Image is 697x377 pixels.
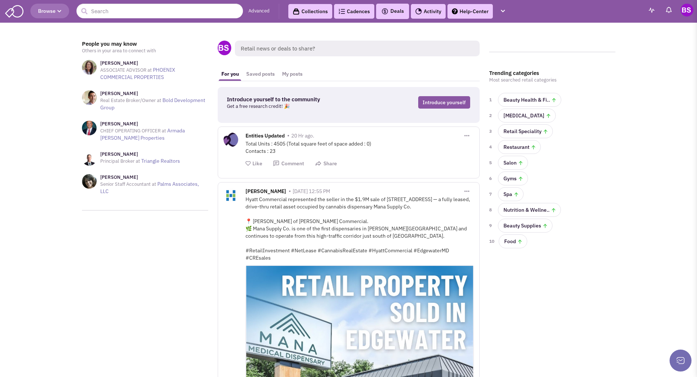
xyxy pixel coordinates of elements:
[100,181,199,195] a: Palms Associates, LLC
[252,160,262,167] span: Like
[100,127,185,141] a: Armada [PERSON_NAME] Properties
[246,140,474,155] div: Total Units : 4505 (Total square feet of space added : 0) Contacts : 23
[452,8,458,14] img: help.png
[246,188,286,196] span: [PERSON_NAME]
[5,4,23,18] img: SmartAdmin
[100,158,140,164] span: Principal Broker at
[489,70,615,76] h3: Trending categories
[100,151,180,158] h3: [PERSON_NAME]
[100,67,152,73] span: ASSOCIATE ADVISOR at
[498,140,541,154] a: Restaurant
[100,174,208,181] h3: [PERSON_NAME]
[100,97,161,103] span: Real Estate Broker/Owner at
[499,234,527,248] a: Food
[415,8,422,15] img: Activity.png
[498,203,561,217] a: Nutrition & Wellne..
[489,175,494,182] span: 6
[498,156,528,170] a: Salon
[227,103,365,110] p: Get a free research credit! 🎉
[498,109,556,122] a: [MEDICAL_DATA]
[381,8,404,14] span: Deals
[334,4,374,19] a: Cadences
[100,181,156,187] span: Senior Staff Accountant at
[498,219,552,233] a: Beauty Supplies
[273,160,304,167] button: Comment
[100,128,166,134] span: CHIEF OPERATING OFFICER at
[82,47,208,54] p: Others in your area to connect with
[381,7,389,16] img: icon-deals.svg
[489,96,494,103] span: 1
[338,9,345,14] img: Cadences_logo.png
[498,93,561,107] a: Beauty Health & Fi..
[447,4,493,19] a: Help-Center
[291,132,314,139] span: 20 Hr ago.
[411,4,446,19] a: Activity
[489,222,494,229] span: 9
[315,160,337,167] button: Share
[246,160,262,167] button: Like
[246,132,285,141] span: Entities Updated
[278,67,306,81] a: My posts
[100,60,208,67] h3: [PERSON_NAME]
[227,96,365,103] h3: Introduce yourself to the community
[489,238,494,245] span: 10
[489,191,494,198] span: 7
[489,112,494,119] span: 2
[243,67,278,81] a: Saved posts
[100,97,205,111] a: Bold Development Group
[246,196,474,261] div: Hyatt Commercial represented the seller in the $1.9M sale of [STREET_ADDRESS] — a fully leased, d...
[100,121,208,127] h3: [PERSON_NAME]
[288,4,332,19] a: Collections
[379,7,406,16] button: Deals
[100,67,175,80] a: PHOENIX COMMERCIAL PROPERTIES
[489,206,494,214] span: 8
[218,67,243,81] a: For you
[498,187,524,201] a: Spa
[293,188,330,195] span: [DATE] 12:55 PM
[38,8,61,14] span: Browse
[498,171,528,185] a: Gyms
[681,4,693,16] img: Bob Saunders
[30,4,69,18] button: Browse
[76,4,243,18] input: Search
[100,90,208,97] h3: [PERSON_NAME]
[489,128,494,135] span: 3
[489,159,494,166] span: 5
[489,76,615,84] p: Most searched retail categories
[489,143,494,151] span: 4
[498,124,553,138] a: Retail Speciality
[235,41,480,56] span: Retail news or deals to share?
[248,8,270,15] a: Advanced
[141,158,180,164] a: Triangle Realtors
[418,96,470,109] a: Introduce yourself
[82,41,208,47] h3: People you may know
[293,8,300,15] img: icon-collection-lavender-black.svg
